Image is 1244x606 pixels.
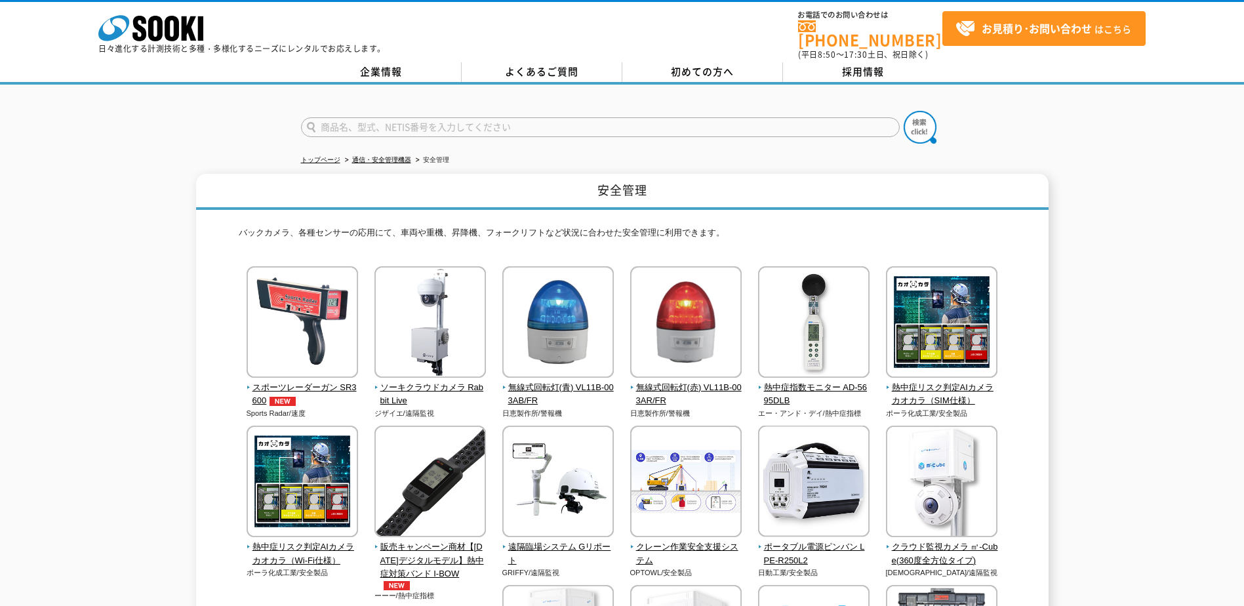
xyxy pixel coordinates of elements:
p: 日動工業/安全製品 [758,567,870,578]
a: 採用情報 [783,62,944,82]
a: ポータブル電源ピンバン LPE-R250L2 [758,528,870,567]
img: 無線式回転灯(青) VL11B-003AB/FR [502,266,614,381]
span: 熱中症リスク判定AIカメラ カオカラ（SIM仕様） [886,381,998,409]
img: btn_search.png [904,111,936,144]
img: 熱中症リスク判定AIカメラ カオカラ（SIM仕様） [886,266,997,381]
img: 販売キャンペーン商材【2025年デジタルモデル】熱中症対策バンド I-BOW [374,426,486,540]
p: GRIFFY/遠隔監視 [502,567,614,578]
span: はこちら [955,19,1131,39]
p: 日々進化する計測技術と多種・多様化するニーズにレンタルでお応えします。 [98,45,386,52]
a: 販売キャンペーン商材【[DATE]デジタルモデル】熱中症対策バンド I-BOWNEW [374,528,487,590]
span: 初めての方へ [671,64,734,79]
a: スポーツレーダーガン SR3600NEW [247,369,359,408]
h1: 安全管理 [196,174,1049,210]
a: クレーン作業安全支援システム [630,528,742,567]
p: バックカメラ、各種センサーの応用にて、車両や重機、昇降機、フォークリフトなど状況に合わせた安全管理に利用できます。 [239,226,1006,247]
a: 無線式回転灯(赤) VL11B-003AR/FR [630,369,742,408]
a: 初めての方へ [622,62,783,82]
input: 商品名、型式、NETIS番号を入力してください [301,117,900,137]
span: 熱中症リスク判定AIカメラ カオカラ（Wi-Fi仕様） [247,540,359,568]
span: お電話でのお問い合わせは [798,11,942,19]
p: エー・アンド・デイ/熱中症指標 [758,408,870,419]
a: お見積り･お問い合わせはこちら [942,11,1146,46]
img: NEW [380,581,413,590]
img: 遠隔臨場システム Gリポート [502,426,614,540]
span: クラウド監視カメラ ㎥-Cube(360度全方位タイプ) [886,540,998,568]
p: OPTOWL/安全製品 [630,567,742,578]
span: ソーキクラウドカメラ Rabbit Live [374,381,487,409]
a: [PHONE_NUMBER] [798,20,942,47]
p: 日恵製作所/警報機 [630,408,742,419]
a: クラウド監視カメラ ㎥-Cube(360度全方位タイプ) [886,528,998,567]
span: (平日 ～ 土日、祝日除く) [798,49,928,60]
strong: お見積り･お問い合わせ [982,20,1092,36]
span: ポータブル電源ピンバン LPE-R250L2 [758,540,870,568]
span: 遠隔臨場システム Gリポート [502,540,614,568]
a: 熱中症リスク判定AIカメラ カオカラ（SIM仕様） [886,369,998,408]
span: 17:30 [844,49,868,60]
a: 熱中症リスク判定AIカメラ カオカラ（Wi-Fi仕様） [247,528,359,567]
a: よくあるご質問 [462,62,622,82]
img: NEW [266,397,299,406]
a: 熱中症指数モニター AD-5695DLB [758,369,870,408]
span: 販売キャンペーン商材【[DATE]デジタルモデル】熱中症対策バンド I-BOW [374,540,487,590]
img: ソーキクラウドカメラ Rabbit Live [374,266,486,381]
p: [DEMOGRAPHIC_DATA]/遠隔監視 [886,567,998,578]
span: 8:50 [818,49,836,60]
a: 遠隔臨場システム Gリポート [502,528,614,567]
img: 熱中症指数モニター AD-5695DLB [758,266,870,381]
a: 無線式回転灯(青) VL11B-003AB/FR [502,369,614,408]
span: 熱中症指数モニター AD-5695DLB [758,381,870,409]
a: トップページ [301,156,340,163]
p: ーーー/熱中症指標 [374,590,487,601]
img: クレーン作業安全支援システム [630,426,742,540]
span: スポーツレーダーガン SR3600 [247,381,359,409]
img: ポータブル電源ピンバン LPE-R250L2 [758,426,870,540]
span: 無線式回転灯(赤) VL11B-003AR/FR [630,381,742,409]
p: Sports Radar/速度 [247,408,359,419]
a: ソーキクラウドカメラ Rabbit Live [374,369,487,408]
img: スポーツレーダーガン SR3600 [247,266,358,381]
a: 通信・安全管理機器 [352,156,411,163]
img: クラウド監視カメラ ㎥-Cube(360度全方位タイプ) [886,426,997,540]
p: ポーラ化成工業/安全製品 [247,567,359,578]
img: 無線式回転灯(赤) VL11B-003AR/FR [630,266,742,381]
span: 無線式回転灯(青) VL11B-003AB/FR [502,381,614,409]
p: 日恵製作所/警報機 [502,408,614,419]
p: ジザイエ/遠隔監視 [374,408,487,419]
a: 企業情報 [301,62,462,82]
li: 安全管理 [413,153,449,167]
span: クレーン作業安全支援システム [630,540,742,568]
p: ポーラ化成工業/安全製品 [886,408,998,419]
img: 熱中症リスク判定AIカメラ カオカラ（Wi-Fi仕様） [247,426,358,540]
